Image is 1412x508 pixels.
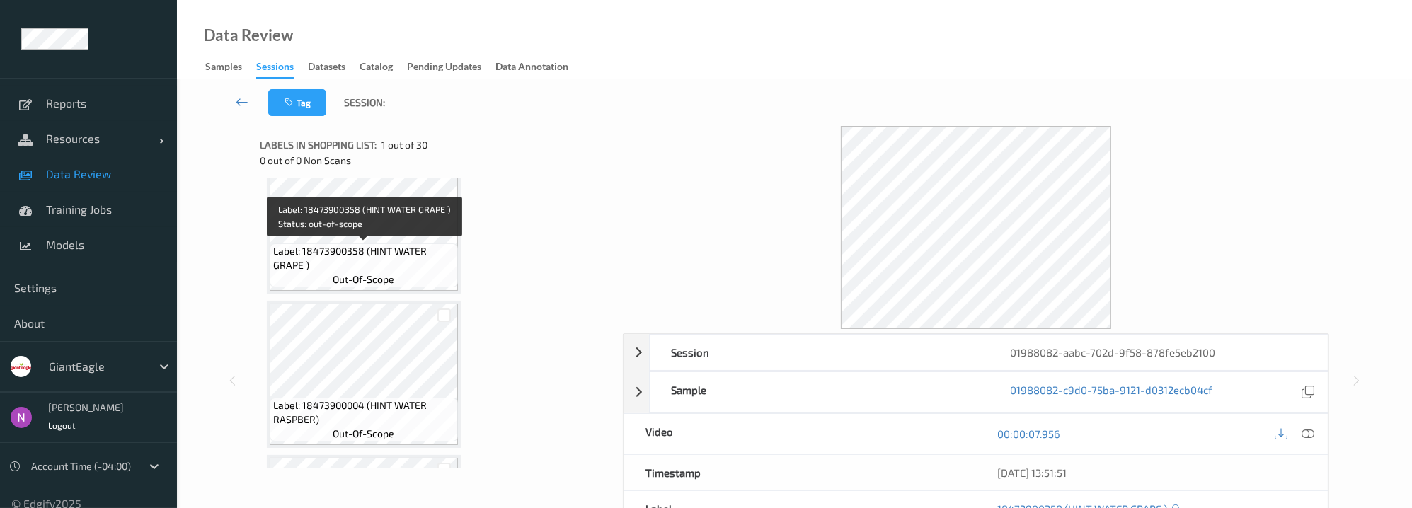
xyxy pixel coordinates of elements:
[256,57,308,79] a: Sessions
[624,371,1329,413] div: Sample01988082-c9d0-75ba-9121-d0312ecb04cf
[407,57,495,77] a: Pending Updates
[407,59,481,77] div: Pending Updates
[381,138,427,152] span: 1 out of 30
[624,334,1329,371] div: Session01988082-aabc-702d-9f58-878fe5eb2100
[495,57,582,77] a: Data Annotation
[260,154,613,168] div: 0 out of 0 Non Scans
[256,59,294,79] div: Sessions
[260,138,377,152] span: Labels in shopping list:
[989,335,1328,370] div: 01988082-aabc-702d-9f58-878fe5eb2100
[273,244,454,272] span: Label: 18473900358 (HINT WATER GRAPE )
[624,414,976,454] div: Video
[308,57,360,77] a: Datasets
[650,335,989,370] div: Session
[205,59,242,77] div: Samples
[495,59,568,77] div: Data Annotation
[360,59,393,77] div: Catalog
[650,372,989,412] div: Sample
[333,272,394,287] span: out-of-scope
[273,398,454,427] span: Label: 18473900004 (HINT WATER RASPBER)
[997,466,1307,480] div: [DATE] 13:51:51
[997,427,1060,441] a: 00:00:07.956
[360,57,407,77] a: Catalog
[204,28,293,42] div: Data Review
[1010,383,1212,402] a: 01988082-c9d0-75ba-9121-d0312ecb04cf
[268,89,326,116] button: Tag
[308,59,345,77] div: Datasets
[333,427,394,441] span: out-of-scope
[205,57,256,77] a: Samples
[624,455,976,490] div: Timestamp
[345,96,386,110] span: Session:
